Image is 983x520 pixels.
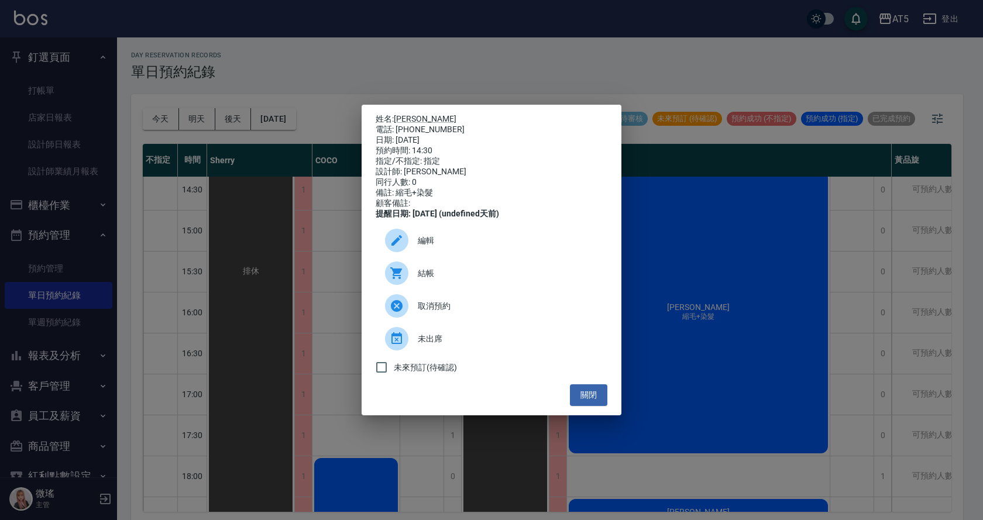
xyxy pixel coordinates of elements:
[376,257,607,290] a: 結帳
[376,167,607,177] div: 設計師: [PERSON_NAME]
[376,209,607,219] div: 提醒日期: [DATE] (undefined天前)
[394,114,456,123] a: [PERSON_NAME]
[376,177,607,188] div: 同行人數: 0
[376,290,607,322] div: 取消預約
[570,384,607,406] button: 關閉
[418,300,598,312] span: 取消預約
[376,224,607,257] div: 編輯
[376,135,607,146] div: 日期: [DATE]
[376,198,607,209] div: 顧客備註:
[376,156,607,167] div: 指定/不指定: 指定
[418,235,598,247] span: 編輯
[376,322,607,355] div: 未出席
[394,361,457,374] span: 未來預訂(待確認)
[376,125,607,135] div: 電話: [PHONE_NUMBER]
[376,188,607,198] div: 備註: 縮毛+染髮
[376,146,607,156] div: 預約時間: 14:30
[376,114,607,125] p: 姓名:
[418,333,598,345] span: 未出席
[418,267,598,280] span: 結帳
